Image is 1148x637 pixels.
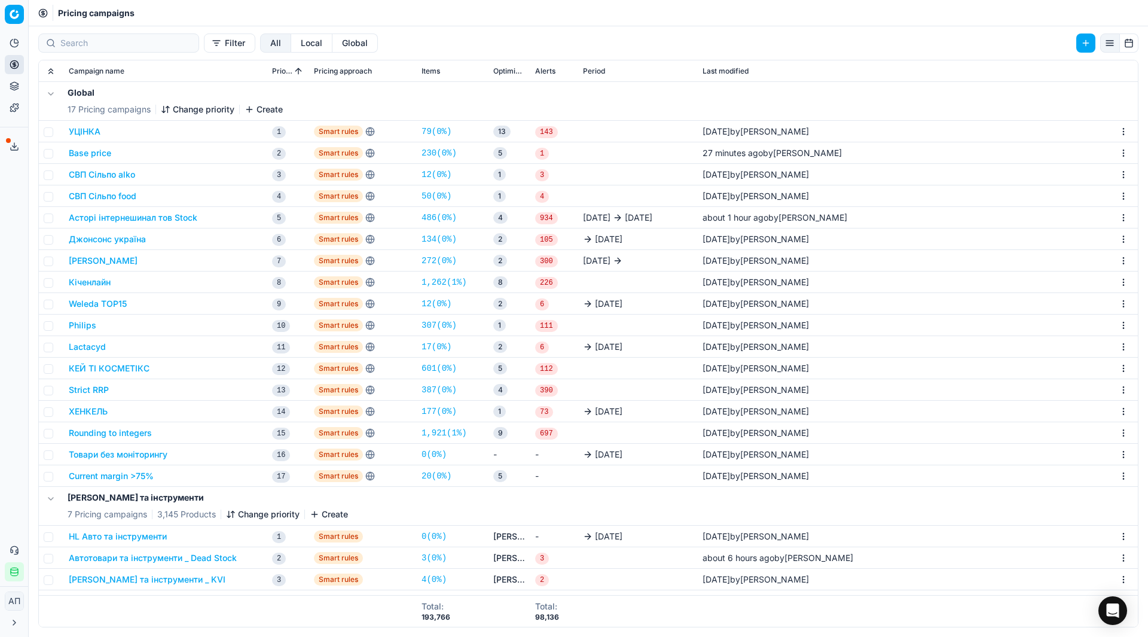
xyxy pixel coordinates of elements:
td: - [488,444,530,465]
span: [DATE] [703,471,730,481]
span: 697 [535,428,558,440]
span: [DATE] [583,255,610,267]
button: СВП Сільпо food [69,190,136,202]
span: 15 [272,428,290,440]
span: [DATE] [703,320,730,330]
div: by [PERSON_NAME] [703,552,853,564]
span: [DATE] [703,531,730,541]
span: Smart rules [314,233,363,245]
button: all [260,33,291,53]
a: 1,921(1%) [422,427,467,439]
span: 17 Pricing campaigns [68,103,151,115]
span: 13 [493,126,511,138]
span: 3 [535,169,549,181]
button: HL Авто та інструменти [69,531,167,542]
span: [DATE] [703,428,730,438]
span: 10 [272,320,290,332]
span: Smart rules [314,212,363,224]
span: [DATE] [703,255,730,266]
input: Search [60,37,191,49]
span: [DATE] [595,233,622,245]
span: Pricing campaigns [58,7,135,19]
button: Джонсонс україна [69,233,146,245]
a: 230(0%) [422,147,457,159]
button: УЦІНКА [69,126,100,138]
a: 0(0%) [422,531,447,542]
h5: Global [68,87,283,99]
span: 1 [493,406,506,417]
span: 2 [493,298,507,310]
span: Pricing approach [314,66,372,76]
span: Period [583,66,605,76]
button: Change priority [161,103,234,115]
a: 307(0%) [422,319,457,331]
a: 387(0%) [422,384,457,396]
span: Optimization groups [493,66,526,76]
span: 8 [493,276,508,288]
div: by [PERSON_NAME] [703,470,809,482]
span: 112 [535,363,558,375]
span: 105 [535,234,558,246]
span: 27 minutes ago [703,148,763,158]
a: 4(0%) [422,574,447,586]
span: Smart rules [314,319,363,331]
span: Alerts [535,66,555,76]
div: by [PERSON_NAME] [703,319,809,331]
span: [DATE] [595,449,622,461]
button: Create [245,103,283,115]
span: [DATE] [595,406,622,417]
button: Автотовари та інструменти _ Dead Stock [69,552,237,564]
span: АП [5,592,23,610]
span: 6 [535,298,549,310]
div: by [PERSON_NAME] [703,574,809,586]
td: - [530,465,578,487]
button: Base price [69,147,111,159]
a: 272(0%) [422,255,457,267]
button: Philips [69,319,96,331]
button: ХЕНКЕЛЬ [69,406,108,417]
button: СВП Сільпо alko [69,169,135,181]
span: about 6 hours ago [703,553,774,563]
span: 1 [493,190,506,202]
span: Smart rules [314,147,363,159]
span: 9 [493,427,508,439]
span: 6 [272,234,286,246]
span: Smart rules [314,126,363,138]
span: 73 [535,406,553,418]
span: 2 [493,233,507,245]
a: [PERSON_NAME] та інструменти [493,531,526,542]
a: 12(0%) [422,169,451,181]
div: by [PERSON_NAME] [703,362,809,374]
span: 4 [493,384,508,396]
button: Sorted by Priority ascending [292,65,304,77]
span: 2 [493,341,507,353]
span: 3,145 Products [157,508,216,520]
span: Smart rules [314,427,363,439]
span: Smart rules [314,574,363,586]
div: by [PERSON_NAME] [703,212,847,224]
span: [DATE] [703,406,730,416]
div: Total : [422,601,450,612]
a: 0(0%) [422,449,447,461]
div: by [PERSON_NAME] [703,147,842,159]
button: Rounding to integers [69,427,152,439]
span: [DATE] [595,531,622,542]
span: 5 [272,212,286,224]
div: by [PERSON_NAME] [703,531,809,542]
span: 1 [535,148,549,160]
span: [DATE] [703,342,730,352]
span: 111 [535,320,558,332]
nav: breadcrumb [58,7,135,19]
div: by [PERSON_NAME] [703,190,809,202]
span: 5 [493,470,507,482]
div: by [PERSON_NAME] [703,233,809,245]
button: Expand all [44,64,58,78]
span: Smart rules [314,384,363,396]
span: 8 [272,277,286,289]
span: [DATE] [703,449,730,459]
div: by [PERSON_NAME] [703,427,809,439]
span: [DATE] [703,191,730,201]
button: Асторі інтернешинал тов Stock [69,212,197,224]
span: Smart rules [314,255,363,267]
a: 134(0%) [422,233,457,245]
